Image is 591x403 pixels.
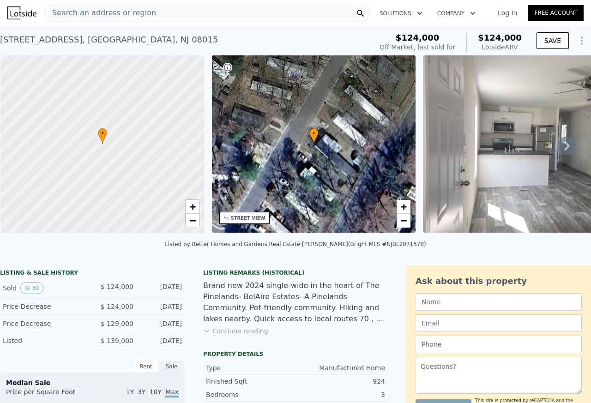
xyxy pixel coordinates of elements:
button: Solutions [372,5,430,22]
div: Ask about this property [416,275,582,288]
a: Free Account [528,5,584,21]
button: SAVE [537,32,569,49]
div: Median Sale [6,378,179,387]
button: Company [430,5,483,22]
span: 3Y [138,388,145,396]
div: Price Decrease [3,302,85,311]
div: Price per Square Foot [6,387,92,402]
a: Zoom in [397,200,410,214]
span: $124,000 [396,33,440,42]
span: $ 124,000 [101,303,133,310]
span: • [98,129,107,138]
span: $ 139,000 [101,337,133,344]
span: − [401,215,407,226]
input: Email [416,314,582,332]
span: Search an address or region [45,7,156,18]
div: [DATE] [141,282,182,294]
div: STREET VIEW [231,215,265,222]
div: Brand new 2024 single-wide in the heart of The Pinelands- BelAire Estates- A Pinelands Community.... [203,280,388,325]
button: View historical data [20,282,43,294]
div: Finished Sqft [206,377,295,386]
a: Zoom in [186,200,199,214]
span: + [401,201,407,212]
div: [DATE] [141,302,182,311]
span: $124,000 [478,33,522,42]
div: Property details [203,350,388,358]
span: + [189,201,195,212]
span: − [189,215,195,226]
div: Rent [133,361,159,373]
span: 1Y [126,388,134,396]
input: Name [416,293,582,311]
div: Sold [3,282,85,294]
div: Listed [3,336,85,345]
a: Zoom out [186,214,199,228]
div: [DATE] [141,319,182,328]
span: $ 124,000 [101,283,133,290]
div: Off Market, last sold for [380,42,455,52]
div: Sale [159,361,185,373]
span: 10Y [150,388,162,396]
a: Zoom out [397,214,410,228]
div: Manufactured Home [295,363,385,373]
img: Lotside [7,6,36,19]
span: • [309,129,319,138]
div: Type [206,363,295,373]
span: Max [165,388,179,397]
a: Log In [487,8,528,18]
div: • [309,128,319,144]
div: 924 [295,377,385,386]
span: $ 129,000 [101,320,133,327]
button: Show Options [573,31,591,50]
div: [DATE] [141,336,182,345]
div: Lotside ARV [478,42,522,52]
div: 3 [295,390,385,399]
div: Listed by Better Homes and Gardens Real Estate [PERSON_NAME] (Bright MLS #NJBL2071578) [165,241,426,247]
div: Bedrooms [206,390,295,399]
div: • [98,128,107,144]
button: Continue reading [203,326,268,336]
div: Price Decrease [3,319,85,328]
input: Phone [416,336,582,353]
div: Listing Remarks (Historical) [203,269,388,277]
